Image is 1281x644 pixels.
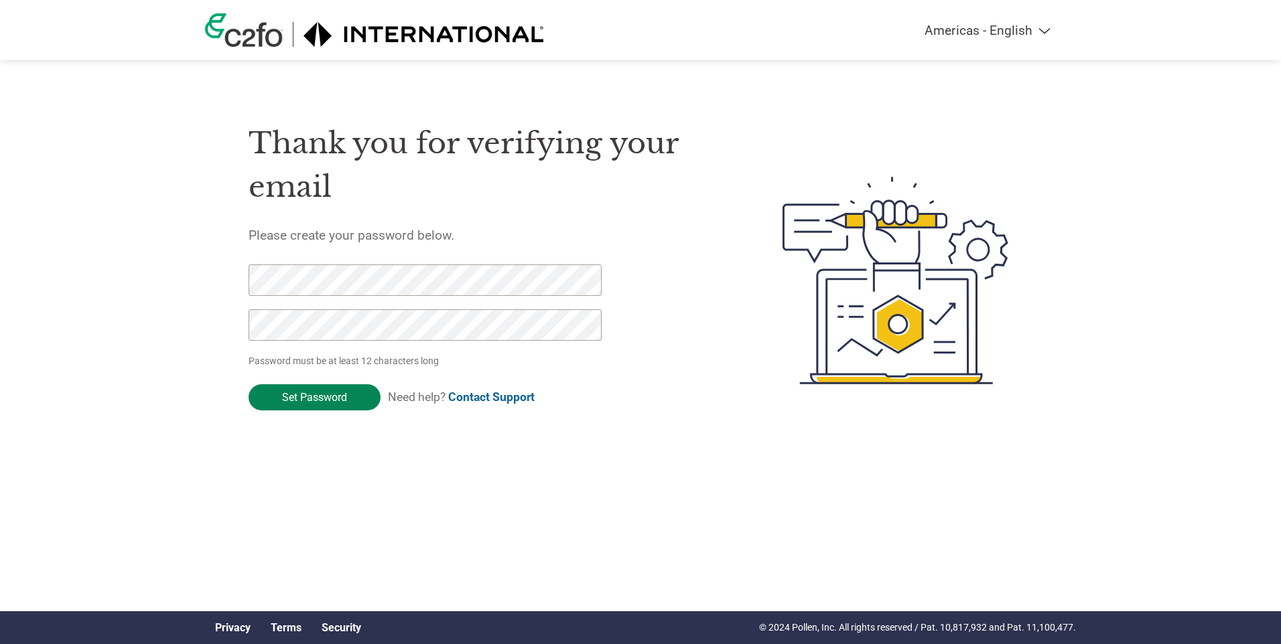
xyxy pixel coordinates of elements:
[249,354,606,368] p: Password must be at least 12 characters long
[758,103,1033,458] img: create-password
[249,122,719,208] h1: Thank you for verifying your email
[215,621,251,634] a: Privacy
[759,621,1076,635] p: © 2024 Pollen, Inc. All rights reserved / Pat. 10,817,932 and Pat. 11,100,477.
[388,390,535,404] span: Need help?
[322,621,361,634] a: Security
[448,390,535,404] a: Contact Support
[304,22,545,47] img: International Motors, LLC.
[249,384,381,410] input: Set Password
[205,13,283,47] img: c2fo logo
[249,228,719,243] h5: Please create your password below.
[271,621,301,634] a: Terms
